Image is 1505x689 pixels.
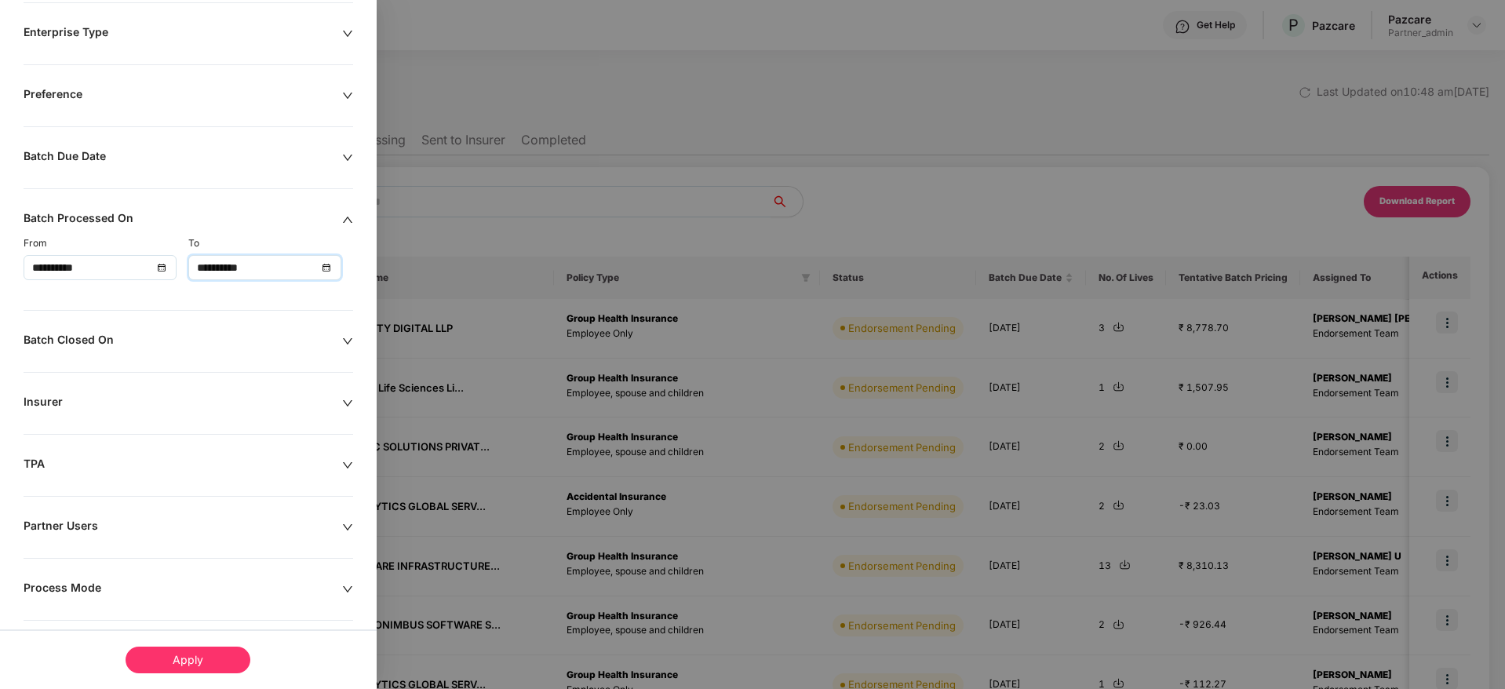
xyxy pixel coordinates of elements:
[24,333,342,350] div: Batch Closed On
[126,647,250,673] div: Apply
[342,336,353,347] span: down
[342,584,353,595] span: down
[24,87,342,104] div: Preference
[24,581,342,598] div: Process Mode
[342,522,353,533] span: down
[24,236,188,251] div: From
[342,460,353,471] span: down
[24,211,342,228] div: Batch Processed On
[342,152,353,163] span: down
[342,398,353,409] span: down
[342,214,353,225] span: up
[24,149,342,166] div: Batch Due Date
[188,236,353,251] div: To
[342,28,353,39] span: down
[24,395,342,412] div: Insurer
[24,25,342,42] div: Enterprise Type
[24,519,342,536] div: Partner Users
[342,90,353,101] span: down
[24,457,342,474] div: TPA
